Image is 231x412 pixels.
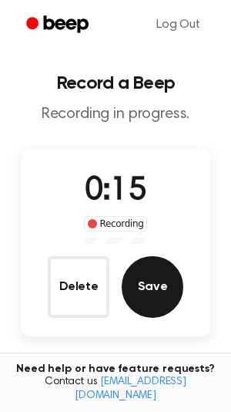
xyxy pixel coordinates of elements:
[9,376,222,403] span: Contact us
[75,377,186,401] a: [EMAIL_ADDRESS][DOMAIN_NAME]
[12,74,219,93] h1: Record a Beep
[15,10,102,40] a: Beep
[12,105,219,124] p: Recording in progress.
[48,256,109,318] button: Delete Audio Record
[141,6,216,43] a: Log Out
[122,256,183,318] button: Save Audio Record
[85,175,146,208] span: 0:15
[84,216,148,231] div: Recording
